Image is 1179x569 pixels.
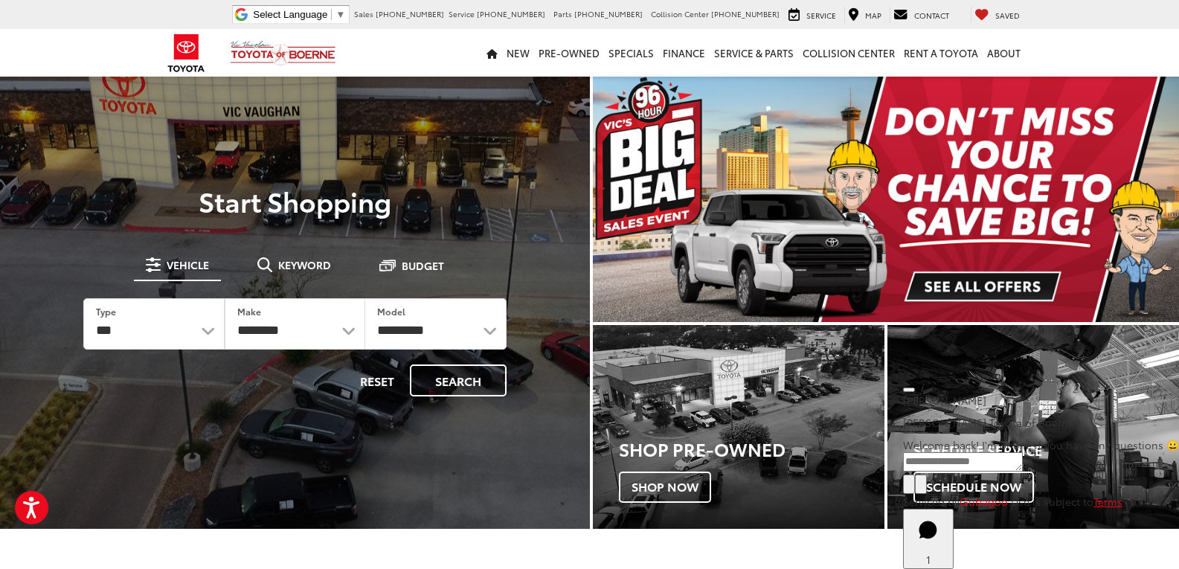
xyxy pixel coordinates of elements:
[798,29,899,77] a: Collision Center
[903,509,954,569] button: Toggle Chat Window
[354,8,373,19] span: Sales
[553,8,572,19] span: Parts
[971,7,1024,23] a: My Saved Vehicles
[995,10,1020,21] span: Saved
[347,364,407,396] button: Reset
[651,8,709,19] span: Collision Center
[253,9,345,20] a: Select Language​
[1093,494,1122,509] a: Terms
[62,186,527,216] p: Start Shopping
[278,260,331,270] span: Keyword
[604,29,658,77] a: Specials
[482,29,502,77] a: Home
[806,10,836,21] span: Service
[377,305,405,318] label: Model
[890,7,953,23] a: Contact
[534,29,604,77] a: Pre-Owned
[96,305,116,318] label: Type
[619,439,884,458] h3: Shop Pre-Owned
[331,9,332,20] span: ​
[903,452,1023,472] textarea: Type your message
[710,29,798,77] a: Service & Parts: Opens in a new tab
[903,494,960,509] span: Serviced by
[903,378,1179,509] div: Close[PERSON_NAME][PERSON_NAME] Toyota of BoerneWelcome back! I'm online if you have any question...
[844,7,885,23] a: Map
[237,305,261,318] label: Make
[914,10,949,21] span: Contact
[449,8,475,19] span: Service
[158,29,214,77] img: Toyota
[909,511,948,550] svg: Start Chat
[903,437,1179,452] span: Welcome back! I'm online if you have any questions 😀
[167,260,209,270] span: Vehicle
[335,9,345,20] span: ▼
[574,8,643,19] span: [PHONE_NUMBER]
[711,8,780,19] span: [PHONE_NUMBER]
[903,475,915,494] button: Chat with SMS
[619,472,711,503] span: Shop Now
[899,29,983,77] a: Rent a Toyota
[593,325,884,530] a: Shop Pre-Owned Shop Now
[502,29,534,77] a: New
[903,393,1179,408] p: [PERSON_NAME]
[865,10,881,21] span: Map
[903,388,915,392] button: Close
[983,29,1025,77] a: About
[903,415,1179,430] p: [PERSON_NAME] Toyota of Boerne
[887,325,1179,530] div: Toyota
[410,364,507,396] button: Search
[785,7,840,23] a: Service
[376,8,444,19] span: [PHONE_NUMBER]
[926,552,931,567] span: 1
[1011,494,1093,509] span: Use is subject to
[402,260,444,271] span: Budget
[658,29,710,77] a: Finance
[477,8,545,19] span: [PHONE_NUMBER]
[960,494,1011,509] a: Gubagoo.
[915,475,927,494] button: Send Message
[253,9,327,20] span: Select Language
[887,325,1179,530] a: Schedule Service Schedule Now
[230,40,336,66] img: Vic Vaughan Toyota of Boerne
[593,325,884,530] div: Toyota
